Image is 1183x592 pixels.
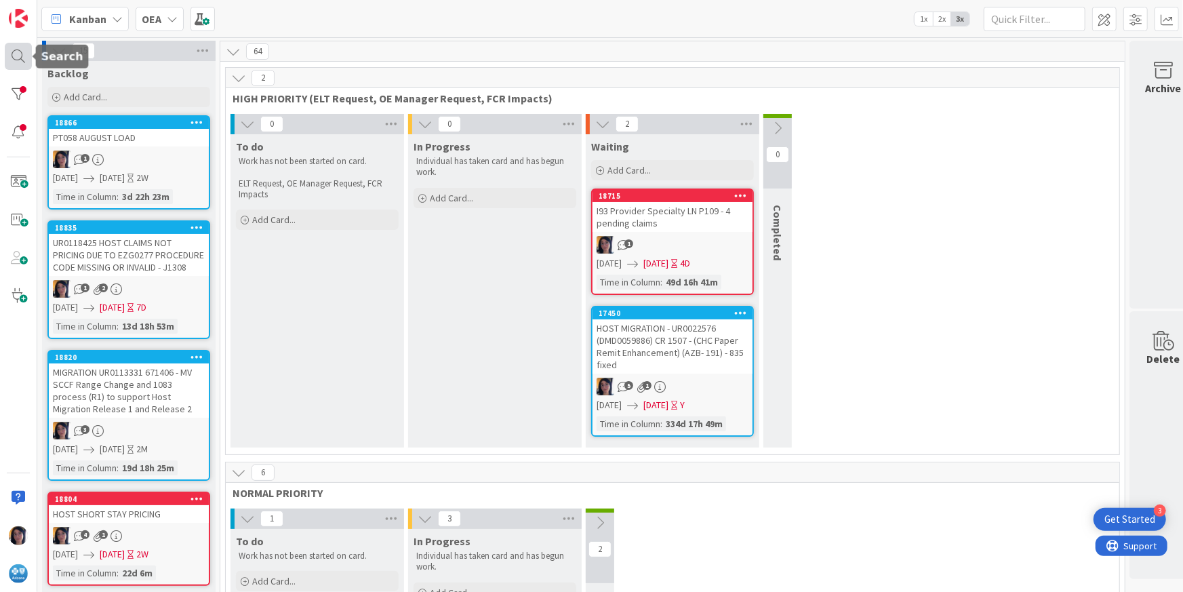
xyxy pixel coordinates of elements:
[597,378,614,395] img: TC
[597,256,622,271] span: [DATE]
[593,307,753,319] div: 17450
[1104,513,1155,526] div: Get Started
[49,505,209,523] div: HOST SHORT STAY PRICING
[49,351,209,418] div: 18820MIGRATION UR0113331 671406 - MV SCCF Range Change and 1083 process (R1) to support Host Migr...
[597,416,660,431] div: Time in Column
[119,566,156,580] div: 22d 6m
[55,353,209,362] div: 18820
[64,91,107,103] span: Add Card...
[100,300,125,315] span: [DATE]
[1154,505,1166,517] div: 3
[430,192,473,204] span: Add Card...
[239,551,396,561] p: Work has not been started on card.
[593,378,753,395] div: TC
[49,363,209,418] div: MIGRATION UR0113331 671406 - MV SCCF Range Change and 1083 process (R1) to support Host Migration...
[593,202,753,232] div: I93 Provider Specialty LN P109 - 4 pending claims
[53,319,117,334] div: Time in Column
[239,178,396,201] p: ELT Request, OE Manager Request, FCR Impacts
[53,300,78,315] span: [DATE]
[660,416,662,431] span: :
[597,275,660,290] div: Time in Column
[47,350,210,481] a: 18820MIGRATION UR0113331 671406 - MV SCCF Range Change and 1083 process (R1) to support Host Migr...
[662,275,721,290] div: 49d 16h 41m
[1146,80,1182,96] div: Archive
[49,351,209,363] div: 18820
[414,534,470,548] span: In Progress
[624,381,633,390] span: 5
[49,117,209,146] div: 18866PT058 AUGUST LOAD
[236,140,264,153] span: To do
[616,116,639,132] span: 2
[915,12,933,26] span: 1x
[117,319,119,334] span: :
[55,118,209,127] div: 18866
[49,222,209,234] div: 18835
[239,156,396,167] p: Work has not been started on card.
[236,534,264,548] span: To do
[53,280,71,298] img: TC
[49,222,209,276] div: 18835UR0118425 HOST CLAIMS NOT PRICING DUE TO EZG0277 PROCEDURE CODE MISSING OR INVALID - J1308
[100,171,125,185] span: [DATE]
[233,92,1102,105] span: HIGH PRIORITY (ELT Request, OE Manager Request, FCR Impacts)
[119,460,178,475] div: 19d 18h 25m
[252,70,275,86] span: 2
[9,9,28,28] img: Visit kanbanzone.com
[117,460,119,475] span: :
[597,236,614,254] img: TC
[416,156,574,178] p: Individual has taken card and has begun work.
[53,171,78,185] span: [DATE]
[119,189,173,204] div: 3d 22h 23m
[591,306,754,437] a: 17450HOST MIGRATION - UR0022576 (DMD0059886) CR 1507 - (CHC Paper Remit Enhancement) (AZB- 191) -...
[252,214,296,226] span: Add Card...
[438,511,461,527] span: 3
[680,256,690,271] div: 4D
[55,223,209,233] div: 18835
[597,398,622,412] span: [DATE]
[53,527,71,545] img: TC
[136,547,148,561] div: 2W
[593,190,753,202] div: 18715
[41,50,83,63] h5: Search
[260,116,283,132] span: 0
[588,541,611,557] span: 2
[1147,351,1180,367] div: Delete
[607,164,651,176] span: Add Card...
[766,146,789,163] span: 0
[643,256,668,271] span: [DATE]
[47,115,210,210] a: 18866PT058 AUGUST LOADTC[DATE][DATE]2WTime in Column:3d 22h 23m
[771,205,784,260] span: Completed
[49,527,209,545] div: TC
[81,283,89,292] span: 1
[47,220,210,339] a: 18835UR0118425 HOST CLAIMS NOT PRICING DUE TO EZG0277 PROCEDURE CODE MISSING OR INVALID - J1308TC...
[252,465,275,481] span: 6
[81,530,89,539] span: 4
[49,493,209,523] div: 18804HOST SHORT STAY PRICING
[438,116,461,132] span: 0
[593,190,753,232] div: 18715I93 Provider Specialty LN P109 - 4 pending claims
[680,398,685,412] div: Y
[136,171,148,185] div: 2W
[591,189,754,295] a: 18715I93 Provider Specialty LN P109 - 4 pending claimsTC[DATE][DATE]4DTime in Column:49d 16h 41m
[414,140,470,153] span: In Progress
[660,275,662,290] span: :
[136,442,148,456] div: 2M
[260,511,283,527] span: 1
[233,486,1102,500] span: NORMAL PRIORITY
[81,154,89,163] span: 1
[53,547,78,561] span: [DATE]
[28,2,62,18] span: Support
[9,564,28,583] img: avatar
[99,283,108,292] span: 2
[47,492,210,586] a: 18804HOST SHORT STAY PRICINGTC[DATE][DATE]2WTime in Column:22d 6m
[69,11,106,27] span: Kanban
[53,151,71,168] img: TC
[599,191,753,201] div: 18715
[593,307,753,374] div: 17450HOST MIGRATION - UR0022576 (DMD0059886) CR 1507 - (CHC Paper Remit Enhancement) (AZB- 191) -...
[252,575,296,587] span: Add Card...
[643,398,668,412] span: [DATE]
[624,239,633,248] span: 1
[951,12,969,26] span: 3x
[49,280,209,298] div: TC
[591,140,629,153] span: Waiting
[100,547,125,561] span: [DATE]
